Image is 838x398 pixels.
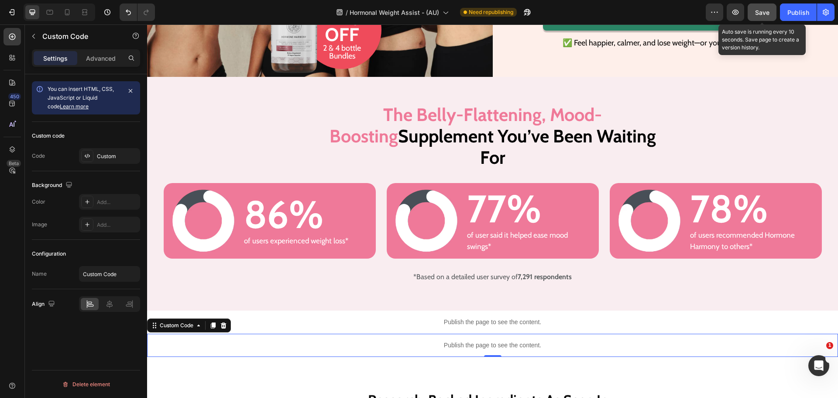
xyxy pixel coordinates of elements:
[748,3,776,21] button: Save
[371,248,425,256] strong: 7,291 respondents
[97,221,138,229] div: Add...
[350,8,439,17] span: Hormonal Weight Assist - (AU)
[543,205,665,228] p: of users recommended Hormone Harmony to others*
[346,8,348,17] span: /
[32,221,47,228] div: Image
[147,24,838,398] iframe: Design area
[43,54,68,63] p: Settings
[471,165,533,227] img: gempages_449126800635724898-672d3de2-e98b-4a5c-a2f2-bc69f2a23a90.avif
[319,164,443,204] h3: 77%
[7,160,21,167] div: Beta
[182,79,455,122] span: The Belly-Flattening, Mood-Boosting
[8,93,21,100] div: 450
[780,3,817,21] button: Publish
[120,3,155,21] div: Undo/Redo
[62,379,110,390] div: Delete element
[11,297,48,305] div: Custom Code
[176,20,214,35] p: 2 & 4 bottle Bundles
[97,211,219,222] p: of users experienced weight loss*
[248,165,310,227] img: gempages_449126800635724898-672d3de2-e98b-4a5c-a2f2-bc69f2a23a90.avif
[60,103,89,110] a: Learn more
[7,366,684,386] h2: Research-Backed Ingredients As Seen In…
[96,170,220,210] h3: 86%
[48,86,114,110] span: You can insert HTML, CSS, JavaScript or Liquid code
[397,11,639,25] p: ✅ Feel happier, calmer, and lose weight—or your money back!
[542,164,666,204] h3: 78%
[176,3,214,18] p: OFF
[42,31,117,42] p: Custom Code
[787,8,809,17] div: Publish
[97,198,138,206] div: Add...
[25,165,87,227] img: gempages_449126800635724898-672d3de2-e98b-4a5c-a2f2-bc69f2a23a90.avif
[320,205,442,228] p: of user said it helped ease mood swings*
[32,152,45,160] div: Code
[826,342,833,349] span: 1
[32,298,57,310] div: Align
[178,79,513,145] h2: Supplement You’ve Been Waiting For
[755,9,769,16] span: Save
[10,246,681,259] p: *Based on a detailed user survey of
[469,8,513,16] span: Need republishing
[32,250,66,258] div: Configuration
[32,377,140,391] button: Delete element
[32,180,74,191] div: Background
[32,270,47,278] div: Name
[86,54,116,63] p: Advanced
[808,355,829,376] iframe: Intercom live chat
[32,198,45,206] div: Color
[32,132,65,140] div: Custom code
[97,152,138,160] div: Custom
